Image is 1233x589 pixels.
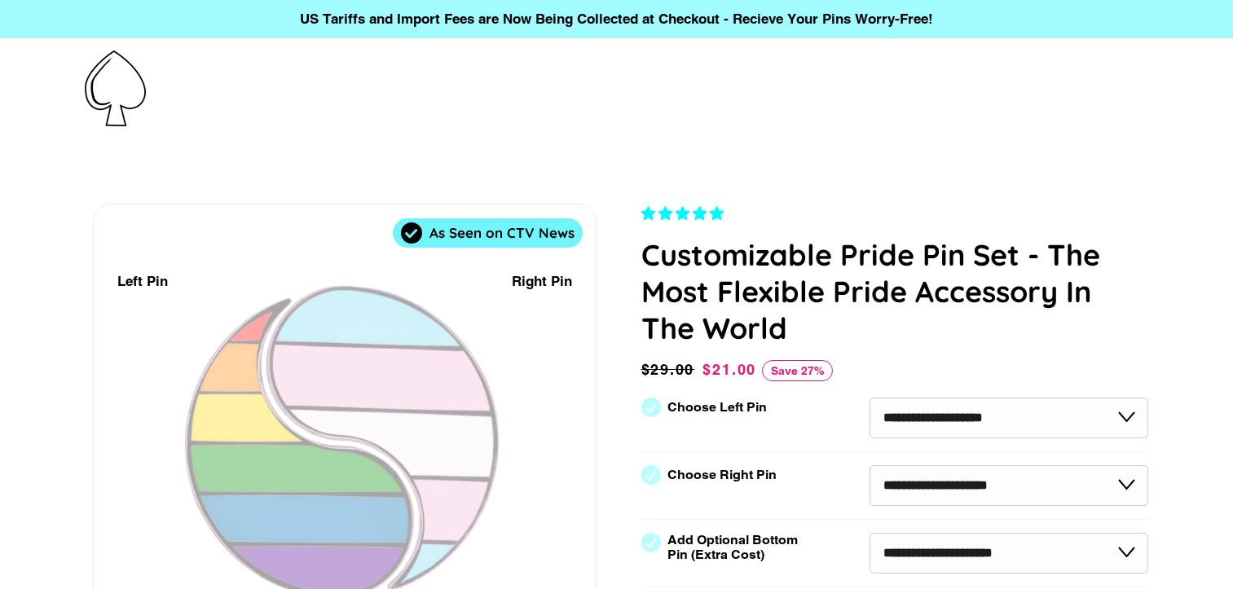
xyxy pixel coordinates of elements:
span: Save 27% [762,360,833,381]
label: Choose Right Pin [667,468,777,482]
label: Add Optional Bottom Pin (Extra Cost) [667,533,804,562]
span: $29.00 [641,358,699,381]
span: $21.00 [702,361,756,378]
h1: Customizable Pride Pin Set - The Most Flexible Pride Accessory In The World [641,236,1149,346]
img: Pin-Ace [85,51,146,126]
span: 4.83 stars [641,205,728,222]
div: Right Pin [512,270,572,292]
label: Choose Left Pin [667,400,767,415]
